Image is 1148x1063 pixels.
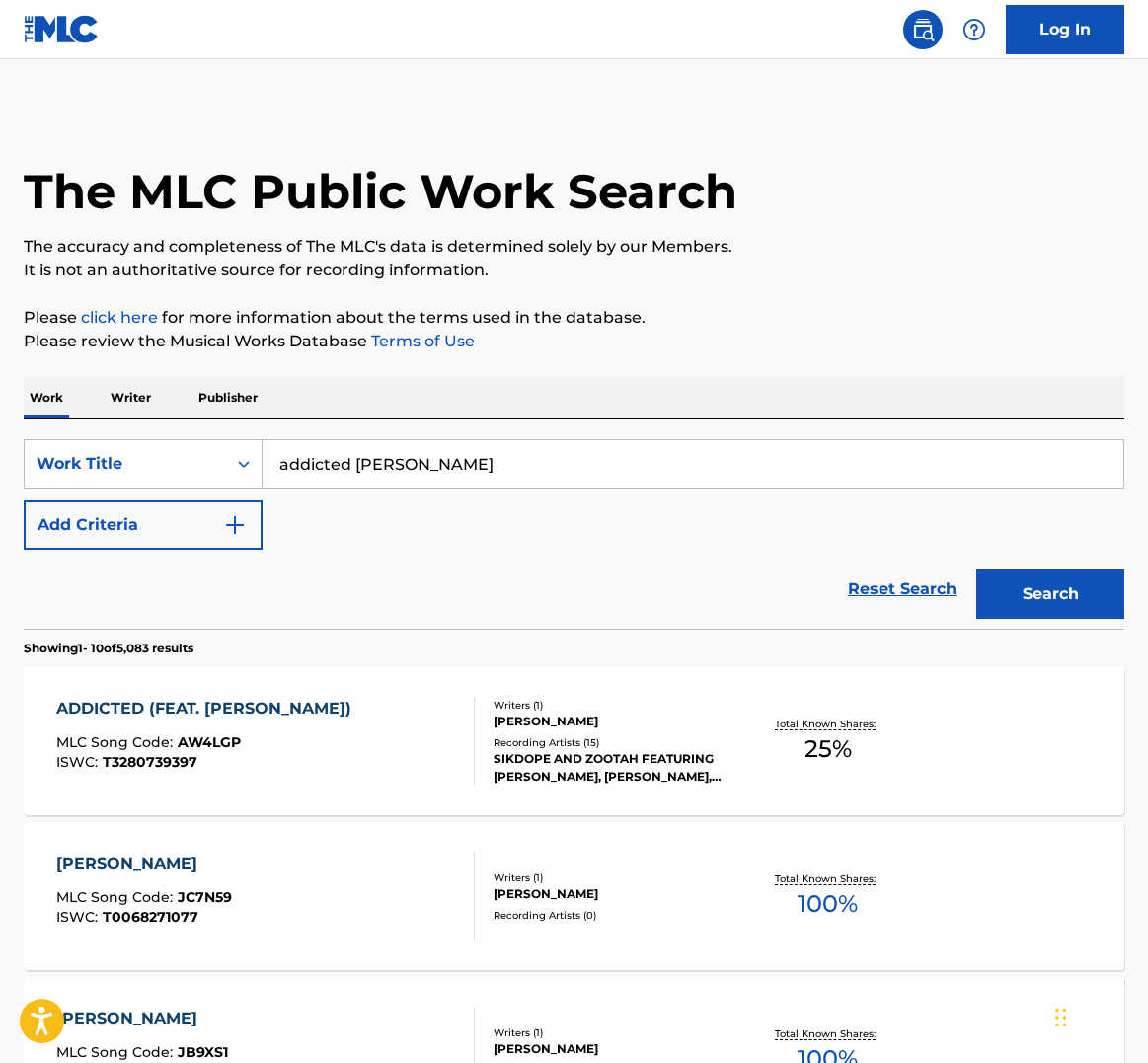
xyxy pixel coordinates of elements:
[24,259,1124,282] p: It is not an authoritative source for recording information.
[494,713,736,730] div: [PERSON_NAME]
[976,569,1124,619] button: Search
[24,640,193,657] p: Showing 1 - 10 of 5,083 results
[24,439,1124,629] form: Search Form
[37,452,214,476] div: Work Title
[494,750,736,786] div: SIKDOPE AND ZOOTAH FEATURING [PERSON_NAME], [PERSON_NAME], ZOOTAH, ZOOTAH|SIKDOPE, SIKDOPE AND ZO...
[56,852,232,875] div: [PERSON_NAME]
[56,733,178,751] span: MLC Song Code :
[56,753,103,771] span: ISWC :
[24,235,1124,259] p: The accuracy and completeness of The MLC's data is determined solely by our Members.
[56,1043,178,1061] span: MLC Song Code :
[24,15,100,43] img: MLC Logo
[103,753,197,771] span: T3280739397
[775,1026,880,1041] p: Total Known Shares:
[24,822,1124,970] a: [PERSON_NAME]MLC Song Code:JC7N59ISWC:T0068271077Writers (1)[PERSON_NAME]Recording Artists (0)Tot...
[494,698,736,713] div: Writers ( 1 )
[798,886,858,922] span: 100 %
[24,377,69,418] p: Work
[838,568,966,611] a: Reset Search
[903,10,943,49] a: Public Search
[962,18,986,41] img: help
[24,667,1124,815] a: ADDICTED (FEAT. [PERSON_NAME])MLC Song Code:AW4LGPISWC:T3280739397Writers (1)[PERSON_NAME]Recordi...
[775,717,880,731] p: Total Known Shares:
[494,871,736,885] div: Writers ( 1 )
[105,377,157,418] p: Writer
[56,1007,228,1030] div: [PERSON_NAME]
[192,377,264,418] p: Publisher
[223,513,247,537] img: 9d2ae6d4665cec9f34b9.svg
[24,162,737,221] h1: The MLC Public Work Search
[24,306,1124,330] p: Please for more information about the terms used in the database.
[494,1025,736,1040] div: Writers ( 1 )
[955,10,994,49] div: Help
[178,888,232,906] span: JC7N59
[81,308,158,327] a: click here
[494,908,736,923] div: Recording Artists ( 0 )
[24,500,263,550] button: Add Criteria
[911,18,935,41] img: search
[367,332,475,350] a: Terms of Use
[494,735,736,750] div: Recording Artists ( 15 )
[1055,988,1067,1047] div: Drag
[494,885,736,903] div: [PERSON_NAME]
[804,731,852,767] span: 25 %
[56,888,178,906] span: MLC Song Code :
[178,733,241,751] span: AW4LGP
[178,1043,228,1061] span: JB9XS1
[103,908,198,926] span: T0068271077
[24,330,1124,353] p: Please review the Musical Works Database
[56,697,361,721] div: ADDICTED (FEAT. [PERSON_NAME])
[56,908,103,926] span: ISWC :
[775,872,880,886] p: Total Known Shares:
[1049,968,1148,1063] iframe: Chat Widget
[494,1040,736,1058] div: [PERSON_NAME]
[1006,5,1124,54] a: Log In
